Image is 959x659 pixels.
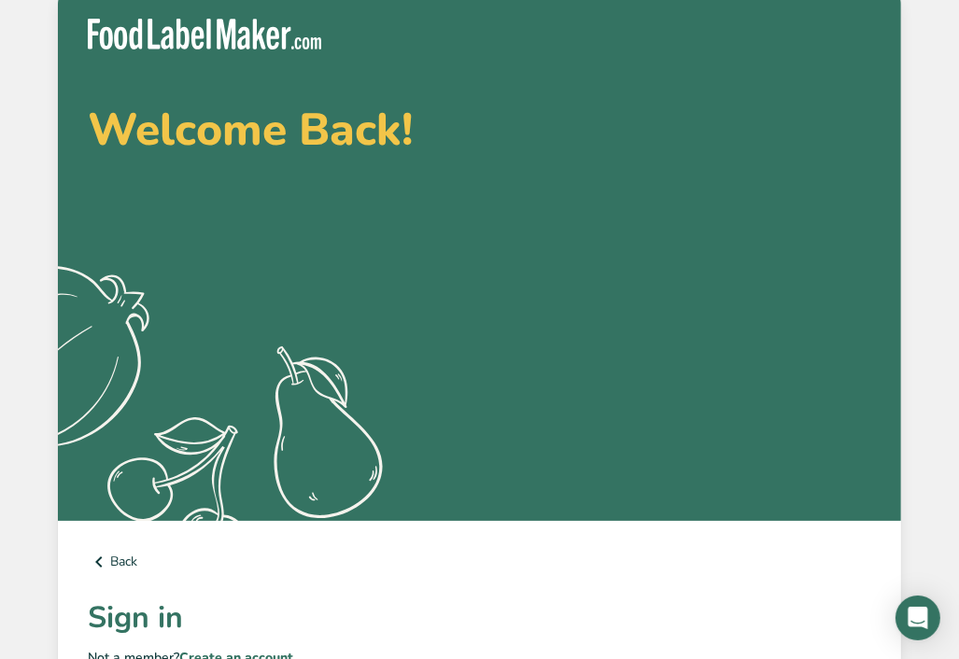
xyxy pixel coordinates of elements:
[88,107,871,152] h2: Welcome Back!
[88,596,871,640] h1: Sign in
[896,596,940,640] div: Open Intercom Messenger
[88,551,871,573] a: Back
[88,19,321,49] img: Food Label Maker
